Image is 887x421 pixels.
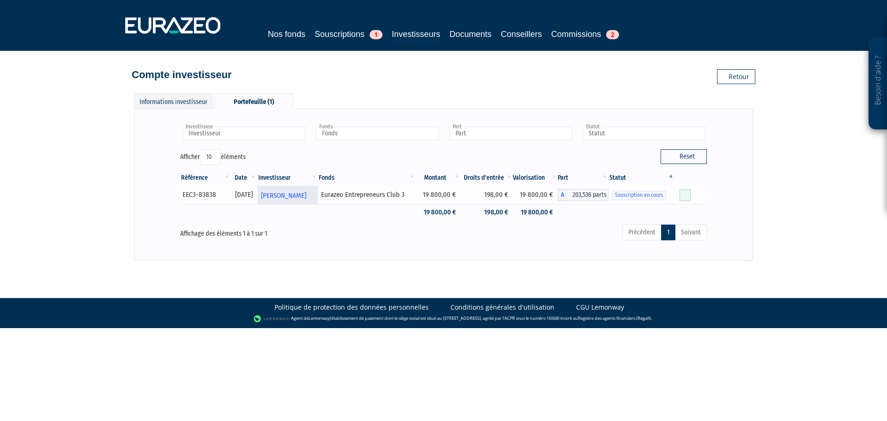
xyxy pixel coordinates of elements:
[612,191,666,200] span: Souscription en cours
[513,186,558,204] td: 19 800,00 €
[558,189,567,201] span: A
[274,303,429,312] a: Politique de protection des données personnelles
[311,187,314,204] i: Voir l'investisseur
[234,190,254,200] div: [DATE]
[257,170,318,186] th: Investisseur: activer pour trier la colonne par ordre croissant
[254,314,289,323] img: logo-lemonway.png
[132,69,231,80] h4: Compte investisseur
[513,170,558,186] th: Valorisation: activer pour trier la colonne par ordre croissant
[513,204,558,220] td: 19 800,00 €
[461,170,513,186] th: Droits d'entrée: activer pour trier la colonne par ordre croissant
[606,30,619,39] span: 2
[450,303,554,312] a: Conditions générales d'utilisation
[416,186,461,204] td: 19 800,00 €
[576,303,624,312] a: CGU Lemonway
[661,149,707,164] button: Reset
[309,315,330,321] a: Lemonway
[416,170,461,186] th: Montant: activer pour trier la colonne par ordre croissant
[608,170,675,186] th: Statut : activer pour trier la colonne par ordre d&eacute;croissant
[450,28,492,41] a: Documents
[261,187,306,204] span: [PERSON_NAME]
[318,170,416,186] th: Fonds: activer pour trier la colonne par ordre croissant
[558,170,608,186] th: Part: activer pour trier la colonne par ordre croissant
[392,28,440,42] a: Investisseurs
[219,192,224,198] i: [Français] Personne physique
[661,225,675,240] a: 1
[501,28,542,41] a: Conseillers
[214,93,293,109] div: Portefeuille (1)
[370,30,383,39] span: 1
[558,189,608,201] div: A - Eurazeo Entrepreneurs Club 3
[9,314,878,323] div: - Agent de (établissement de paiement dont le siège social est situé au [STREET_ADDRESS], agréé p...
[180,224,392,238] div: Affichage des éléments 1 à 1 sur 1
[134,93,213,109] div: Informations investisseur
[873,42,883,125] p: Besoin d'aide ?
[717,69,755,84] a: Retour
[416,204,461,220] td: 19 800,00 €
[182,190,228,200] div: EEC3-83838
[231,170,257,186] th: Date: activer pour trier la colonne par ordre croissant
[125,17,220,34] img: 1732889491-logotype_eurazeo_blanc_rvb.png
[551,28,619,41] a: Commissions2
[200,149,221,165] select: Afficheréléments
[268,28,305,41] a: Nos fonds
[461,186,513,204] td: 198,00 €
[567,189,608,201] span: 203,536 parts
[180,149,246,165] label: Afficher éléments
[461,204,513,220] td: 198,00 €
[578,315,651,321] a: Registre des agents financiers (Regafi)
[315,28,383,41] a: Souscriptions1
[321,190,413,200] div: Eurazeo Entrepreneurs Club 3
[180,170,231,186] th: Référence : activer pour trier la colonne par ordre croissant
[257,186,318,204] a: [PERSON_NAME]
